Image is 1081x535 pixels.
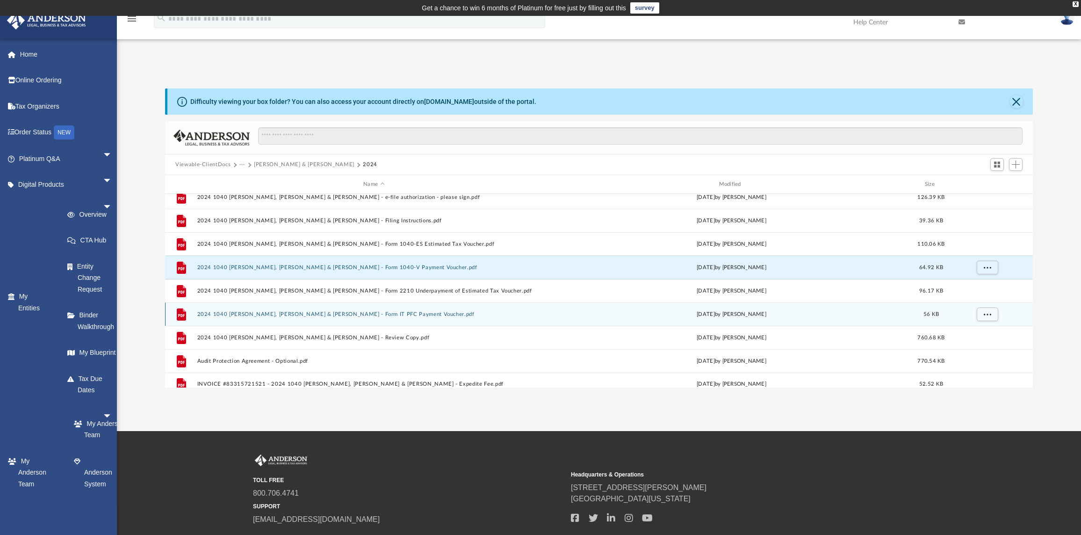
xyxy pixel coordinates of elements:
[126,18,137,24] a: menu
[697,312,715,317] span: [DATE]
[103,407,122,426] span: arrow_drop_down
[917,242,944,247] span: 110.06 KB
[58,257,126,299] a: Entity Change Request
[197,311,551,317] button: 2024 1040 [PERSON_NAME], [PERSON_NAME] & [PERSON_NAME] - Form IT PFC Payment Voucher.pdf
[697,288,715,293] span: [DATE]
[7,123,104,142] a: Order StatusNEW
[555,193,908,202] div: by [PERSON_NAME]
[422,2,626,14] div: Get a chance to win 6 months of Platinum for free just by filling out this
[555,180,908,189] div: Modified
[58,231,126,250] a: CTA Hub
[190,97,536,107] div: Difficulty viewing your box folder? You can also access your account directly on outside of the p...
[253,476,564,484] small: TOLL FREE
[126,13,137,24] i: menu
[175,161,231,169] button: Viewable-ClientDocs
[197,218,551,224] button: 2024 1040 [PERSON_NAME], [PERSON_NAME] & [PERSON_NAME] - Filing Instructions.pdf
[103,172,122,191] span: arrow_drop_down
[555,310,908,319] div: by [PERSON_NAME]
[1073,1,1079,7] div: close
[156,13,166,23] i: search
[165,194,1033,388] div: grid
[919,218,943,223] span: 39.36 KB
[7,452,58,493] a: My Anderson Teamarrow_drop_down
[917,359,944,364] span: 770.54 KB
[253,515,380,523] a: [EMAIL_ADDRESS][DOMAIN_NAME]
[254,161,354,169] button: [PERSON_NAME] & [PERSON_NAME]
[197,381,551,387] button: INVOICE #83315721521 - 2024 1040 [PERSON_NAME], [PERSON_NAME] & [PERSON_NAME] - Expedite Fee.pdf
[697,242,715,247] span: [DATE]
[917,335,944,340] span: 760.68 KB
[7,71,104,90] a: Online Ordering
[54,125,74,139] div: NEW
[571,484,706,491] a: [STREET_ADDRESS][PERSON_NAME]
[571,495,691,503] a: [GEOGRAPHIC_DATA][US_STATE]
[197,180,551,189] div: Name
[954,180,1019,189] div: id
[555,240,908,249] div: by [PERSON_NAME]
[169,180,193,189] div: id
[555,217,908,225] div: by [PERSON_NAME]
[7,97,104,116] a: Tax Organizers
[58,344,144,362] a: My Blueprint
[697,381,715,387] span: [DATE]
[913,180,950,189] div: Size
[65,452,124,493] a: Anderson System
[58,306,126,336] a: Binder Walkthrough
[239,161,245,169] button: ···
[197,335,551,341] button: 2024 1040 [PERSON_NAME], [PERSON_NAME] & [PERSON_NAME] - Review Copy.pdf
[253,489,299,497] a: 800.706.4741
[7,287,51,317] a: My Entitiesarrow_drop_down
[697,335,715,340] span: [DATE]
[555,357,908,366] div: by [PERSON_NAME]
[103,198,122,217] span: arrow_drop_down
[197,264,551,271] button: 2024 1040 [PERSON_NAME], [PERSON_NAME] & [PERSON_NAME] - Form 1040-V Payment Voucher.pdf
[253,454,309,467] img: Anderson Advisors Platinum Portal
[917,195,944,200] span: 126.39 KB
[258,127,1023,145] input: Search files and folders
[919,265,943,270] span: 64.92 KB
[555,287,908,295] div: by [PERSON_NAME]
[919,288,943,293] span: 96.17 KB
[197,288,551,294] button: 2024 1040 [PERSON_NAME], [PERSON_NAME] & [PERSON_NAME] - Form 2210 Underpayment of Estimated Tax ...
[697,265,715,270] span: [DATE]
[555,334,908,342] div: by [PERSON_NAME]
[4,11,89,29] img: Anderson Advisors Platinum Portal
[630,2,659,14] a: survey
[555,380,908,388] div: by [PERSON_NAME]
[197,358,551,364] button: Audit Protection Agreement - Optional.pdf
[977,308,998,322] button: More options
[7,149,104,168] a: Platinum Q&Aarrow_drop_down
[571,470,882,479] small: Headquarters & Operations
[555,264,908,272] div: by [PERSON_NAME]
[919,381,943,387] span: 52.52 KB
[697,195,715,200] span: [DATE]
[1060,12,1074,25] img: User Pic
[424,98,474,105] a: [DOMAIN_NAME]
[977,261,998,275] button: More options
[253,502,564,511] small: SUPPORT
[58,369,126,399] a: Tax Due Dates
[58,205,126,224] a: Overview
[65,414,142,444] a: My Anderson Team
[1009,158,1023,171] button: Add
[846,4,925,41] a: Help Center
[65,501,124,531] a: Client Referrals
[103,146,122,165] span: arrow_drop_down
[923,312,939,317] span: 56 KB
[197,241,551,247] button: 2024 1040 [PERSON_NAME], [PERSON_NAME] & [PERSON_NAME] - Form 1040-ES Estimated Tax Voucher.pdf
[7,176,104,194] a: Digital Productsarrow_drop_down
[1010,95,1023,108] button: Close
[363,161,377,169] button: 2024
[197,194,551,200] button: 2024 1040 [PERSON_NAME], [PERSON_NAME] & [PERSON_NAME] - e-file authorization - please sign.pdf
[697,218,715,223] span: [DATE]
[7,45,104,64] a: Home
[990,158,1004,171] button: Switch to Grid View
[697,359,715,364] span: [DATE]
